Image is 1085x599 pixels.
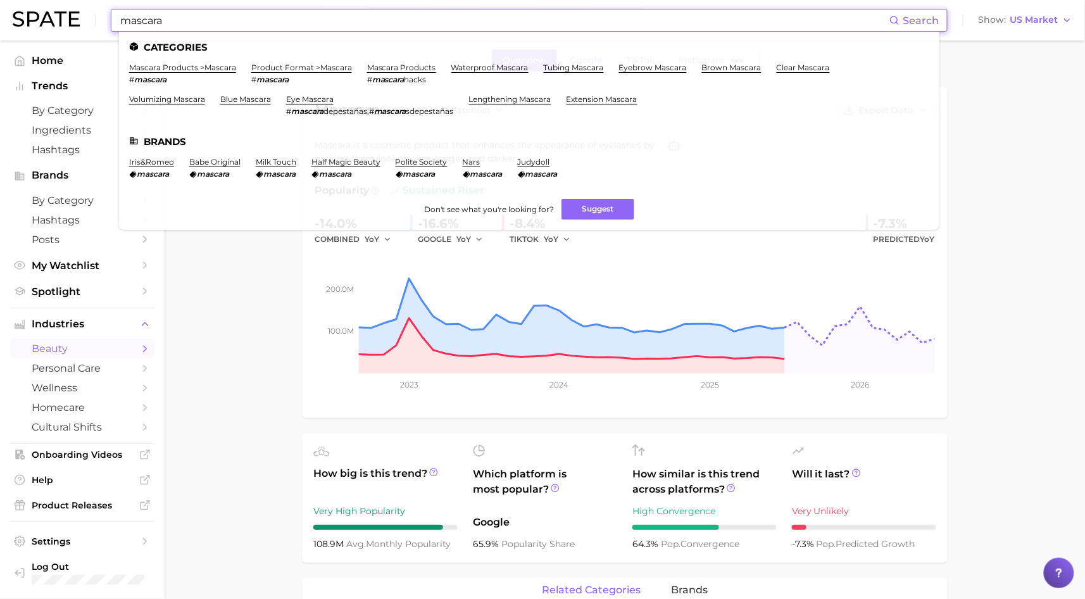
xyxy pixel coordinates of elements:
[979,16,1007,23] span: Show
[632,503,777,519] div: High Convergence
[32,124,133,136] span: Ingredients
[544,234,558,244] span: YoY
[32,421,133,433] span: cultural shifts
[10,256,154,275] a: My Watchlist
[32,474,133,486] span: Help
[13,11,80,27] img: SPATE
[32,170,133,181] span: Brands
[32,561,144,572] span: Log Out
[346,538,451,550] span: monthly popularity
[542,584,641,596] span: related categories
[10,378,154,398] a: wellness
[456,232,484,247] button: YoY
[129,63,236,72] a: mascara products >mascara
[129,42,929,53] li: Categories
[792,503,936,519] div: Very Unlikely
[129,157,174,167] a: iris&romeo
[346,538,366,550] abbr: average
[291,106,323,116] em: mascara
[365,234,379,244] span: YoY
[32,318,133,330] span: Industries
[792,525,936,530] div: 1 / 10
[32,194,133,206] span: by Category
[313,503,458,519] div: Very High Popularity
[32,80,133,92] span: Trends
[661,538,680,550] abbr: popularity index
[10,101,154,120] a: by Category
[32,144,133,156] span: Hashtags
[367,75,372,84] span: #
[10,191,154,210] a: by Category
[418,232,492,247] div: GOOGLE
[313,466,458,497] span: How big is this trend?
[405,75,427,84] span: hacks
[550,380,569,389] tspan: 2024
[374,106,406,116] em: mascara
[129,75,134,84] span: #
[367,63,436,72] a: mascara products
[792,538,817,550] span: -7.3%
[286,106,291,116] span: #
[424,205,554,214] span: Don't see what you're looking for?
[10,417,154,437] a: cultural shifts
[32,234,133,246] span: Posts
[510,232,579,247] div: TIKTOK
[32,54,133,66] span: Home
[251,75,256,84] span: #
[10,77,154,96] button: Trends
[256,75,289,84] em: mascara
[137,169,169,179] em: mascara
[32,104,133,117] span: by Category
[323,106,367,116] span: depestañas
[134,75,166,84] em: mascara
[10,470,154,489] a: Help
[10,557,154,589] a: Log out. Currently logged in with e-mail leon@palladiobeauty.com.
[451,63,529,72] a: waterproof mascara
[632,467,777,497] span: How similar is this trend across platforms?
[10,496,154,515] a: Product Releases
[10,445,154,464] a: Onboarding Videos
[403,169,436,179] em: mascara
[32,536,133,547] span: Settings
[975,12,1076,28] button: ShowUS Market
[525,169,558,179] em: mascara
[851,380,870,389] tspan: 2026
[463,157,480,167] a: nars
[400,380,418,389] tspan: 2023
[817,538,836,550] abbr: popularity index
[189,157,241,167] a: babe original
[903,15,939,27] span: Search
[567,94,637,104] a: extension mascara
[518,157,550,167] a: judydoll
[10,140,154,160] a: Hashtags
[1010,16,1058,23] span: US Market
[671,584,708,596] span: brands
[874,232,935,247] span: Predicted
[119,9,889,31] input: Search here for a brand, industry, or ingredient
[32,214,133,226] span: Hashtags
[501,538,575,550] span: popularity share
[313,525,458,530] div: 9 / 10
[32,286,133,298] span: Spotlight
[561,199,634,220] button: Suggest
[792,467,936,497] span: Will it last?
[319,169,351,179] em: mascara
[469,94,551,104] a: lengthening mascara
[10,120,154,140] a: Ingredients
[10,282,154,301] a: Spotlight
[920,234,935,244] span: YoY
[10,398,154,417] a: homecare
[473,538,501,550] span: 65.9%
[32,500,133,511] span: Product Releases
[632,538,661,550] span: 64.3%
[32,260,133,272] span: My Watchlist
[661,538,739,550] span: convergence
[473,515,617,530] span: Google
[32,343,133,355] span: beauty
[701,380,719,389] tspan: 2025
[777,63,830,72] a: clear mascara
[632,525,777,530] div: 6 / 10
[544,63,604,72] a: tubing mascara
[10,51,154,70] a: Home
[32,401,133,413] span: homecare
